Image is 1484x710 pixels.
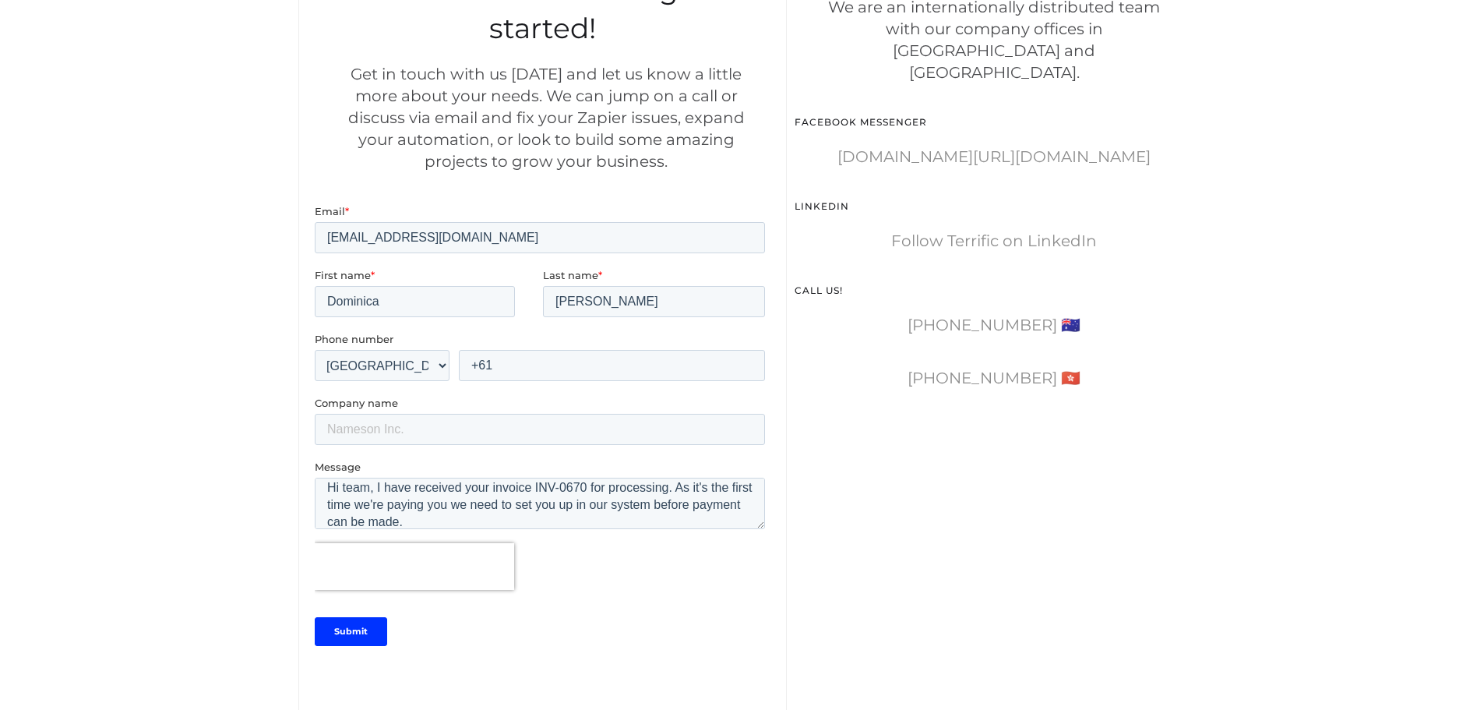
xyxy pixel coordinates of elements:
div: Get in touch with us [DATE] and let us know a little more about your needs. We can jump on a call... [315,63,771,172]
div: Call us! [795,283,1186,298]
a: [PHONE_NUMBER] 🇦🇺 [908,316,1080,334]
iframe: Form 0 [315,203,771,673]
a: [PHONE_NUMBER] 🇭🇰 [908,369,1080,387]
a: [DOMAIN_NAME][URL][DOMAIN_NAME] [837,147,1151,166]
div: Linkedin [795,199,1186,214]
a: Follow Terrific on LinkedIn [891,231,1097,250]
div: Facebook Messenger [795,115,1186,130]
iframe: Chat Widget [1204,510,1484,710]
